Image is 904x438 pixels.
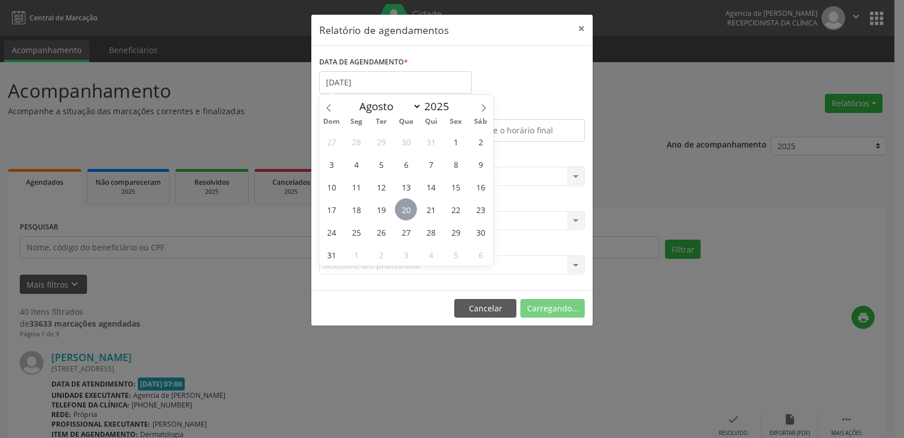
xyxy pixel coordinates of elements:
[445,221,467,243] span: Agosto 29, 2025
[455,119,585,142] input: Selecione o horário final
[470,131,492,153] span: Agosto 2, 2025
[468,118,493,125] span: Sáb
[455,102,585,119] label: ATÉ
[421,99,459,114] input: Year
[445,176,467,198] span: Agosto 15, 2025
[320,198,342,220] span: Agosto 17, 2025
[319,71,472,94] input: Selecione uma data ou intervalo
[395,176,417,198] span: Agosto 13, 2025
[320,131,342,153] span: Julho 27, 2025
[420,221,442,243] span: Agosto 28, 2025
[419,118,444,125] span: Qui
[319,54,408,71] label: DATA DE AGENDAMENTO
[420,244,442,266] span: Setembro 4, 2025
[395,244,417,266] span: Setembro 3, 2025
[370,221,392,243] span: Agosto 26, 2025
[454,299,516,318] button: Cancelar
[470,198,492,220] span: Agosto 23, 2025
[320,153,342,175] span: Agosto 3, 2025
[345,244,367,266] span: Setembro 1, 2025
[319,23,449,37] h5: Relatório de agendamentos
[369,118,394,125] span: Ter
[445,198,467,220] span: Agosto 22, 2025
[345,176,367,198] span: Agosto 11, 2025
[320,176,342,198] span: Agosto 10, 2025
[370,198,392,220] span: Agosto 19, 2025
[420,153,442,175] span: Agosto 7, 2025
[444,118,468,125] span: Sex
[320,221,342,243] span: Agosto 24, 2025
[520,299,585,318] button: Carregando...
[345,153,367,175] span: Agosto 4, 2025
[445,131,467,153] span: Agosto 1, 2025
[345,131,367,153] span: Julho 28, 2025
[345,221,367,243] span: Agosto 25, 2025
[420,198,442,220] span: Agosto 21, 2025
[395,131,417,153] span: Julho 30, 2025
[320,244,342,266] span: Agosto 31, 2025
[395,198,417,220] span: Agosto 20, 2025
[370,153,392,175] span: Agosto 5, 2025
[319,118,344,125] span: Dom
[570,15,593,42] button: Close
[420,131,442,153] span: Julho 31, 2025
[420,176,442,198] span: Agosto 14, 2025
[370,131,392,153] span: Julho 29, 2025
[470,153,492,175] span: Agosto 9, 2025
[345,198,367,220] span: Agosto 18, 2025
[344,118,369,125] span: Seg
[370,244,392,266] span: Setembro 2, 2025
[470,244,492,266] span: Setembro 6, 2025
[395,221,417,243] span: Agosto 27, 2025
[470,176,492,198] span: Agosto 16, 2025
[354,98,421,114] select: Month
[370,176,392,198] span: Agosto 12, 2025
[445,153,467,175] span: Agosto 8, 2025
[470,221,492,243] span: Agosto 30, 2025
[395,153,417,175] span: Agosto 6, 2025
[394,118,419,125] span: Qua
[445,244,467,266] span: Setembro 5, 2025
